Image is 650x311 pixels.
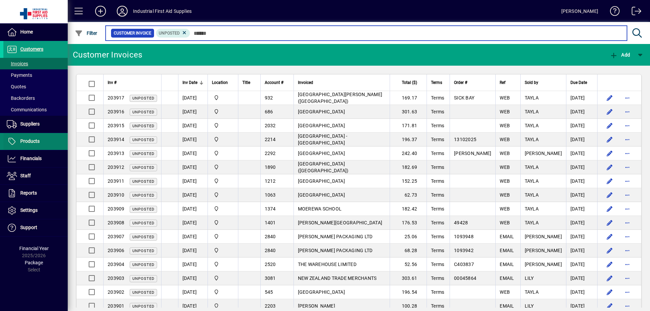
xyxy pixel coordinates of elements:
span: INDUSTRIAL FIRST AID SUPPLIES LTD [212,261,234,268]
span: Terms [431,79,442,86]
td: [DATE] [178,258,208,271]
span: Financial Year [19,246,49,251]
span: Terms [431,206,444,212]
div: Title [242,79,256,86]
span: [GEOGRAPHIC_DATA][PERSON_NAME] ([GEOGRAPHIC_DATA]) [298,92,383,104]
span: [GEOGRAPHIC_DATA] [298,192,345,198]
td: [DATE] [566,91,597,105]
span: 1093942 [454,248,474,253]
span: Total ($) [402,79,417,86]
td: 171.81 [390,119,427,133]
span: Title [242,79,250,86]
button: Profile [111,5,133,17]
span: Ref [500,79,505,86]
td: [DATE] [178,160,208,174]
span: INDUSTRIAL FIRST AID SUPPLIES LTD [212,247,234,254]
span: WEB [500,109,510,114]
span: Filter [75,30,97,36]
td: [DATE] [566,147,597,160]
span: [GEOGRAPHIC_DATA] ([GEOGRAPHIC_DATA]) [298,161,349,173]
a: Logout [627,1,642,23]
span: Unposted [132,263,154,267]
td: [DATE] [566,188,597,202]
span: EMAIL [500,262,514,267]
button: Filter [73,27,99,39]
span: WEB [500,220,510,225]
span: 203914 [108,137,125,142]
span: 686 [265,109,273,114]
span: TAYLA [525,137,539,142]
span: INDUSTRIAL FIRST AID SUPPLIES LTD [212,136,234,143]
td: [DATE] [566,174,597,188]
span: 203903 [108,275,125,281]
span: INDUSTRIAL FIRST AID SUPPLIES LTD [212,205,234,213]
button: Edit [604,287,615,297]
button: More options [622,162,633,173]
span: Invoices [7,61,28,66]
span: TAYLA [525,123,539,128]
span: Terms [431,164,444,170]
span: 203902 [108,289,125,295]
td: 196.37 [390,133,427,147]
a: Support [3,219,68,236]
span: 1401 [265,220,276,225]
span: LILY [525,303,534,309]
span: [PERSON_NAME] [298,303,335,309]
td: [DATE] [566,285,597,299]
span: WEB [500,151,510,156]
button: More options [622,134,633,145]
span: MOEREWA SCHOOL [298,206,342,212]
span: Terms [431,262,444,267]
button: Edit [604,162,615,173]
span: Products [20,138,40,144]
button: More options [622,148,633,159]
span: [PERSON_NAME][GEOGRAPHIC_DATA] [298,220,383,225]
td: [DATE] [178,216,208,230]
span: Unposted [132,207,154,212]
span: [GEOGRAPHIC_DATA] - [GEOGRAPHIC_DATA] [298,133,348,146]
mat-chip: Customer Invoice Status: Unposted [156,29,190,38]
td: [DATE] [178,244,208,258]
button: Edit [604,120,615,131]
td: [DATE] [178,188,208,202]
button: More options [622,120,633,131]
span: Terms [431,151,444,156]
span: INDUSTRIAL FIRST AID SUPPLIES LTD [212,163,234,171]
span: NEW ZEALAND TRADE MERCHANTS [298,275,377,281]
span: Unposted [132,96,154,101]
button: Add [90,5,111,17]
button: More options [622,106,633,117]
td: [DATE] [566,230,597,244]
span: 203917 [108,95,125,101]
a: Reports [3,185,68,202]
span: Terms [431,303,444,309]
span: Terms [431,123,444,128]
span: 1093948 [454,234,474,239]
span: 2840 [265,234,276,239]
span: 203904 [108,262,125,267]
span: Unposted [132,179,154,184]
div: Industrial First Aid Supplies [133,6,192,17]
td: 152.25 [390,174,427,188]
td: [DATE] [566,216,597,230]
span: EMAIL [500,275,514,281]
span: Unposted [132,110,154,114]
span: WEB [500,164,510,170]
span: Unposted [132,235,154,239]
button: More options [622,231,633,242]
span: 13102025 [454,137,476,142]
a: Products [3,133,68,150]
button: More options [622,217,633,228]
span: [GEOGRAPHIC_DATA] [298,178,345,184]
button: More options [622,190,633,200]
span: Backorders [7,95,35,101]
span: Terms [431,95,444,101]
button: Edit [604,203,615,214]
button: More options [622,203,633,214]
div: Customer Invoices [73,49,142,60]
span: 545 [265,289,273,295]
span: [PERSON_NAME] [525,234,562,239]
span: SICK BAY [454,95,474,101]
button: Edit [604,217,615,228]
span: Terms [431,289,444,295]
